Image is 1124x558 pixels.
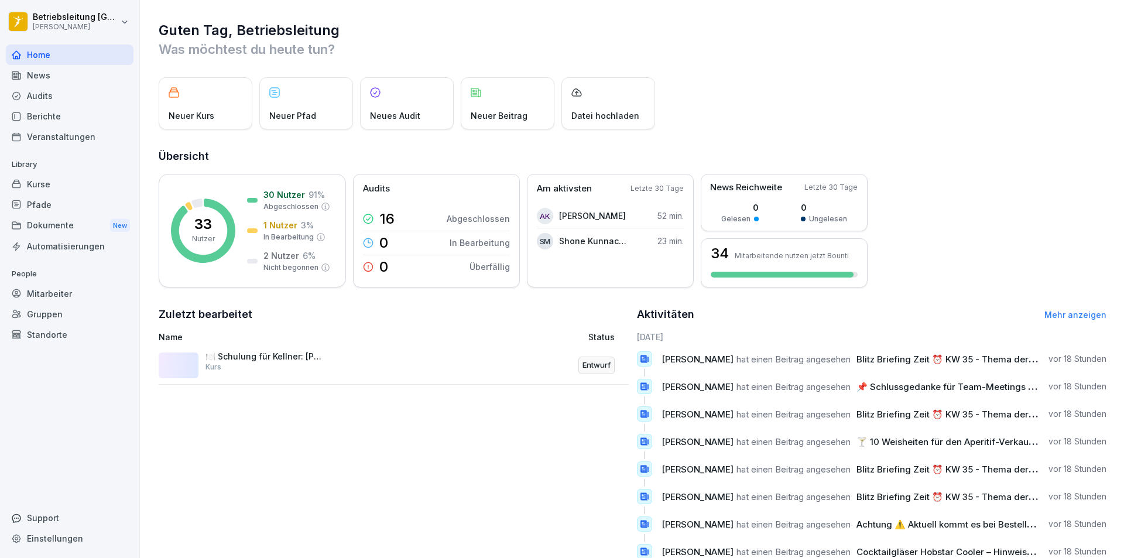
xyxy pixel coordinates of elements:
[1048,353,1106,365] p: vor 18 Stunden
[471,109,527,122] p: Neuer Beitrag
[856,409,1123,420] span: Blitz Briefing Zeit ⏰ KW 35 - Thema der Woche: Dips / Saucen
[6,65,133,85] a: News
[630,183,684,194] p: Letzte 30 Tage
[662,381,734,392] span: [PERSON_NAME]
[559,235,626,247] p: Shone Kunnackal Mathew
[110,219,130,232] div: New
[571,109,639,122] p: Datei hochladen
[6,508,133,528] div: Support
[263,249,299,262] p: 2 Nutzer
[657,235,684,247] p: 23 min.
[711,247,729,261] h3: 34
[6,106,133,126] a: Berichte
[6,174,133,194] div: Kurse
[637,306,694,323] h2: Aktivitäten
[1048,381,1106,392] p: vor 18 Stunden
[159,21,1106,40] h1: Guten Tag, Betriebsleitung
[194,217,212,231] p: 33
[6,126,133,147] div: Veranstaltungen
[159,40,1106,59] p: Was möchtest du heute tun?
[192,234,215,244] p: Nutzer
[363,182,390,196] p: Audits
[6,528,133,549] div: Einstellungen
[662,409,734,420] span: [PERSON_NAME]
[33,12,118,22] p: Betriebsleitung [GEOGRAPHIC_DATA]
[159,148,1106,165] h2: Übersicht
[6,265,133,283] p: People
[6,215,133,237] a: DokumenteNew
[1048,408,1106,420] p: vor 18 Stunden
[736,436,851,447] span: hat einen Beitrag angesehen
[263,189,305,201] p: 30 Nutzer
[801,201,847,214] p: 0
[169,109,214,122] p: Neuer Kurs
[379,260,388,274] p: 0
[379,212,395,226] p: 16
[588,331,615,343] p: Status
[657,210,684,222] p: 52 min.
[662,546,734,557] span: [PERSON_NAME]
[1048,436,1106,447] p: vor 18 Stunden
[6,194,133,215] a: Pfade
[6,155,133,174] p: Library
[1048,463,1106,475] p: vor 18 Stunden
[6,44,133,65] a: Home
[6,283,133,304] a: Mitarbeiter
[1048,491,1106,502] p: vor 18 Stunden
[6,215,133,237] div: Dokumente
[1048,518,1106,530] p: vor 18 Stunden
[447,213,510,225] p: Abgeschlossen
[537,182,592,196] p: Am aktivsten
[662,464,734,475] span: [PERSON_NAME]
[856,464,1123,475] span: Blitz Briefing Zeit ⏰ KW 35 - Thema der Woche: Dips / Saucen
[736,546,851,557] span: hat einen Beitrag angesehen
[710,181,782,194] p: News Reichweite
[379,236,388,250] p: 0
[1048,546,1106,557] p: vor 18 Stunden
[736,354,851,365] span: hat einen Beitrag angesehen
[450,237,510,249] p: In Bearbeitung
[721,214,751,224] p: Gelesen
[736,519,851,530] span: hat einen Beitrag angesehen
[856,354,1123,365] span: Blitz Briefing Zeit ⏰ KW 35 - Thema der Woche: Dips / Saucen
[736,491,851,502] span: hat einen Beitrag angesehen
[159,347,629,385] a: 🍽️ Schulung für Kellner: [PERSON_NAME]KursEntwurf
[804,182,858,193] p: Letzte 30 Tage
[809,214,847,224] p: Ungelesen
[736,381,851,392] span: hat einen Beitrag angesehen
[6,85,133,106] a: Audits
[370,109,420,122] p: Neues Audit
[6,304,133,324] div: Gruppen
[205,362,221,372] p: Kurs
[6,324,133,345] a: Standorte
[301,219,314,231] p: 3 %
[269,109,316,122] p: Neuer Pfad
[263,262,318,273] p: Nicht begonnen
[205,351,323,362] p: 🍽️ Schulung für Kellner: [PERSON_NAME]
[303,249,316,262] p: 6 %
[537,208,553,224] div: AK
[582,360,611,371] p: Entwurf
[263,201,318,212] p: Abgeschlossen
[662,491,734,502] span: [PERSON_NAME]
[309,189,325,201] p: 91 %
[856,491,1123,502] span: Blitz Briefing Zeit ⏰ KW 35 - Thema der Woche: Dips / Saucen
[470,261,510,273] p: Überfällig
[263,232,314,242] p: In Bearbeitung
[537,233,553,249] div: SM
[735,251,849,260] p: Mitarbeitende nutzen jetzt Bounti
[662,354,734,365] span: [PERSON_NAME]
[159,331,453,343] p: Name
[736,409,851,420] span: hat einen Beitrag angesehen
[637,331,1107,343] h6: [DATE]
[33,23,118,31] p: [PERSON_NAME]
[6,236,133,256] a: Automatisierungen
